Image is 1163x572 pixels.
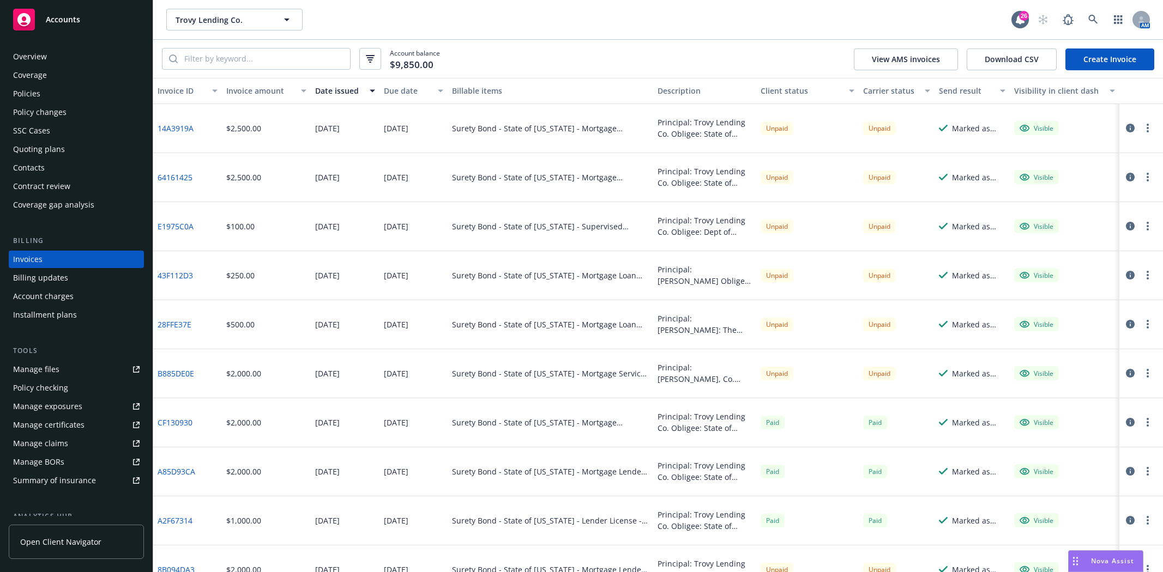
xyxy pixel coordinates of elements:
[226,515,261,526] div: $1,000.00
[761,465,785,478] span: Paid
[222,78,311,104] button: Invoice amount
[226,85,294,96] div: Invoice amount
[315,270,340,281] div: [DATE]
[384,85,432,96] div: Due date
[158,123,194,134] a: 14A3919A
[952,221,1005,232] div: Marked as sent
[9,122,144,139] a: SSC Cases
[658,166,752,188] div: Principal: Trovy Lending Co. Obligee: State of [US_STATE] Bond Amount: $125,000 Mortgage Originat...
[13,251,43,268] div: Invoices
[658,117,752,139] div: Principal: Trovy Lending Co. Obligee: State of [US_STATE] Bond Amount: $125,000 Mortgage Originat...
[158,368,194,379] a: B885DE0E
[13,85,40,102] div: Policies
[1020,417,1053,427] div: Visible
[9,379,144,397] a: Policy checking
[9,435,144,452] a: Manage claims
[153,78,222,104] button: Invoice ID
[1057,9,1079,31] a: Report a Bug
[756,78,859,104] button: Client status
[158,172,192,183] a: 64161425
[653,78,756,104] button: Description
[863,318,896,331] div: Unpaid
[315,515,340,526] div: [DATE]
[1020,123,1053,133] div: Visible
[226,319,255,330] div: $500.00
[863,416,887,429] div: Paid
[761,220,793,233] div: Unpaid
[452,123,649,134] div: Surety Bond - State of [US_STATE] - Mortgage Originator License Other Trade Name - 800019862
[761,416,785,429] span: Paid
[384,417,408,428] div: [DATE]
[854,48,958,70] button: View AMS invoices
[1014,85,1103,96] div: Visibility in client dash
[761,121,793,135] div: Unpaid
[863,85,918,96] div: Carrier status
[384,319,408,330] div: [DATE]
[9,196,144,214] a: Coverage gap analysis
[13,472,96,489] div: Summary of insurance
[384,172,408,183] div: [DATE]
[761,85,843,96] div: Client status
[9,416,144,434] a: Manage certificates
[9,306,144,324] a: Installment plans
[176,14,270,26] span: Trovy Lending Co.
[13,416,85,434] div: Manage certificates
[761,318,793,331] div: Unpaid
[379,78,448,104] button: Due date
[226,123,261,134] div: $2,500.00
[452,319,649,330] div: Surety Bond - State of [US_STATE] - Mortgage Loan Originator [PERSON_NAME] ([PERSON_NAME] - 80001...
[158,85,206,96] div: Invoice ID
[178,48,350,69] input: Filter by keyword...
[952,417,1005,428] div: Marked as sent
[158,319,191,330] a: 28FFE37E
[1069,551,1082,571] div: Drag to move
[863,220,896,233] div: Unpaid
[863,514,887,527] div: Paid
[9,345,144,356] div: Tools
[863,121,896,135] div: Unpaid
[390,58,433,72] span: $9,850.00
[452,85,649,96] div: Billable items
[1020,368,1053,378] div: Visible
[452,172,649,183] div: Surety Bond - State of [US_STATE] - Mortgage Originator Bond - 800019861
[226,221,255,232] div: $100.00
[315,172,340,183] div: [DATE]
[384,368,408,379] div: [DATE]
[761,171,793,184] div: Unpaid
[315,123,340,134] div: [DATE]
[13,361,59,378] div: Manage files
[952,270,1005,281] div: Marked as sent
[9,141,144,158] a: Quoting plans
[761,514,785,527] div: Paid
[1082,9,1104,31] a: Search
[9,269,144,287] a: Billing updates
[9,159,144,177] a: Contacts
[13,435,68,452] div: Manage claims
[1091,556,1134,565] span: Nova Assist
[9,398,144,415] a: Manage exposures
[1020,221,1053,231] div: Visible
[939,85,993,96] div: Send result
[952,515,1005,526] div: Marked as sent
[13,398,82,415] div: Manage exposures
[1020,466,1053,476] div: Visible
[46,15,80,24] span: Accounts
[761,269,793,282] div: Unpaid
[9,104,144,121] a: Policy changes
[315,221,340,232] div: [DATE]
[658,362,752,385] div: Principal: [PERSON_NAME], Co. Obligee: State of [US_STATE] Bond Amount: $100,000 Mortgage Service...
[13,48,47,65] div: Overview
[13,159,45,177] div: Contacts
[452,221,649,232] div: Surety Bond - State of [US_STATE] - Supervised Lender Bond - 800019859
[315,417,340,428] div: [DATE]
[1020,319,1053,329] div: Visible
[658,264,752,287] div: Principal: [PERSON_NAME] Obligee: State of [US_STATE] Bond Amount: $12,500 UT Mortgage Loan Origi...
[226,417,261,428] div: $2,000.00
[452,515,649,526] div: Surety Bond - State of [US_STATE] - Lender License - 800019850
[952,172,1005,183] div: Marked as sent
[13,66,47,84] div: Coverage
[13,196,94,214] div: Coverage gap analysis
[13,104,67,121] div: Policy changes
